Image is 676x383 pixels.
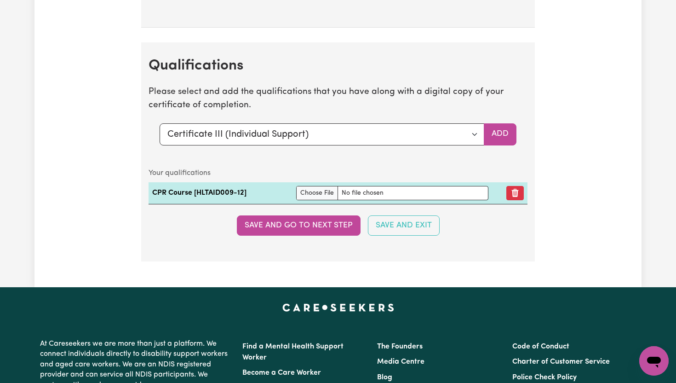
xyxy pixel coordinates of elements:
p: Please select and add the qualifications that you have along with a digital copy of your certific... [149,86,527,112]
td: CPR Course [HLTAID009-12] [149,182,292,204]
button: Save and go to next step [237,215,361,236]
button: Save and Exit [368,215,440,236]
a: Charter of Customer Service [512,358,610,366]
a: Blog [377,374,392,381]
h2: Qualifications [149,57,527,75]
caption: Your qualifications [149,164,527,182]
iframe: Button to launch messaging window, conversation in progress [639,346,669,376]
button: Add selected qualification [484,123,516,145]
a: Become a Care Worker [242,369,321,377]
a: The Founders [377,343,423,350]
a: Media Centre [377,358,424,366]
button: Remove qualification [506,186,524,200]
a: Careseekers home page [282,304,394,311]
a: Code of Conduct [512,343,569,350]
a: Find a Mental Health Support Worker [242,343,344,361]
a: Police Check Policy [512,374,577,381]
